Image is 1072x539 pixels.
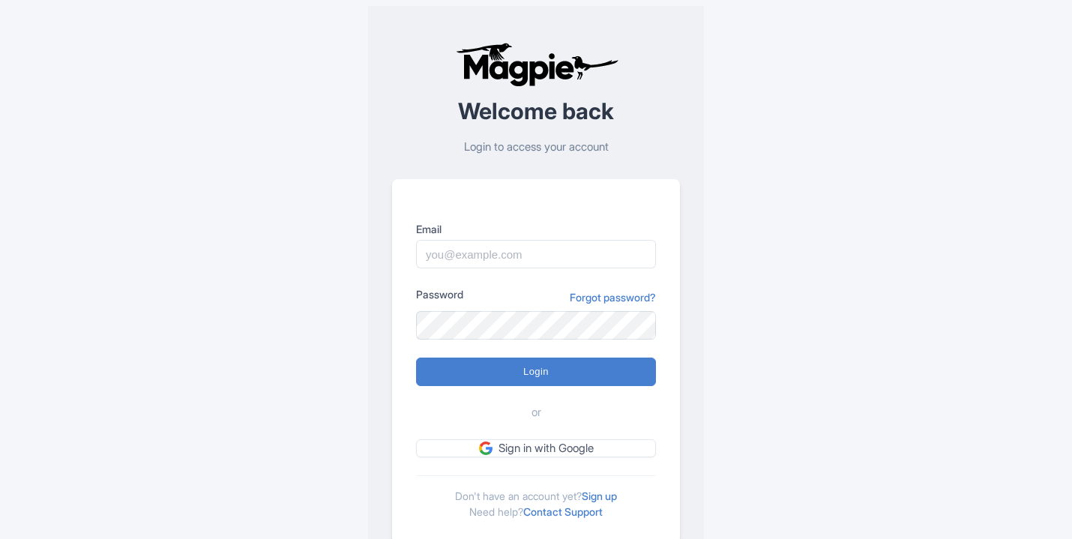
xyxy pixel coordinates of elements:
a: Contact Support [523,505,603,518]
h2: Welcome back [392,99,680,124]
img: logo-ab69f6fb50320c5b225c76a69d11143b.png [452,42,621,87]
a: Sign in with Google [416,439,656,458]
a: Forgot password? [570,289,656,305]
p: Login to access your account [392,139,680,156]
a: Sign up [582,490,617,502]
input: Login [416,358,656,386]
img: google.svg [479,442,493,455]
label: Email [416,221,656,237]
span: or [532,404,541,421]
label: Password [416,286,463,302]
input: you@example.com [416,240,656,268]
div: Don't have an account yet? Need help? [416,475,656,520]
